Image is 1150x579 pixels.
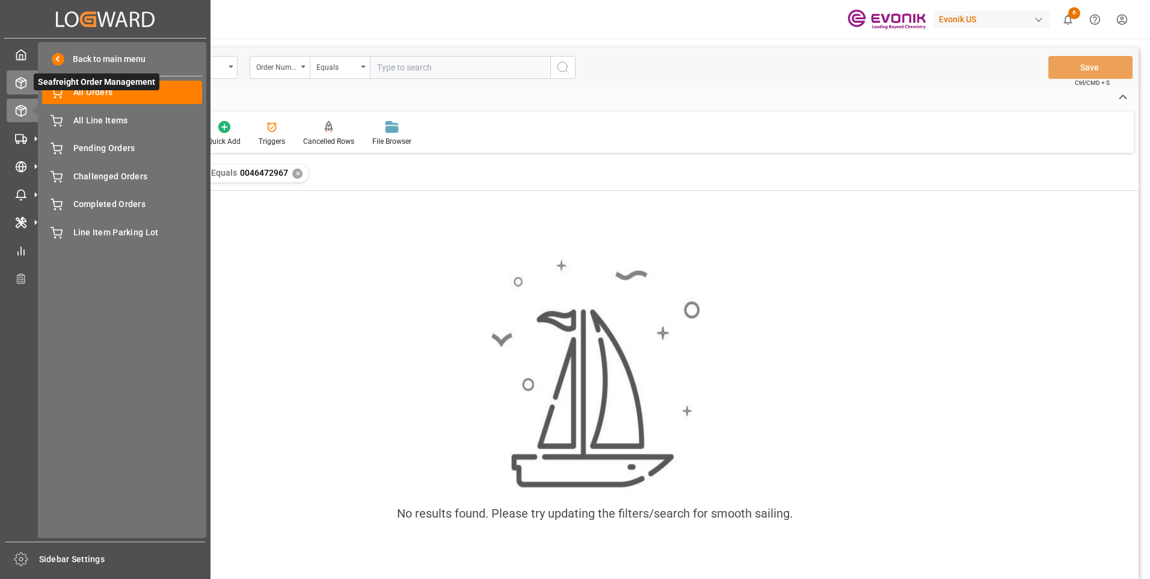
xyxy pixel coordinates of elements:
[1068,7,1080,19] span: 6
[847,9,926,30] img: Evonik-brand-mark-Deep-Purple-RGB.jpeg_1700498283.jpeg
[370,56,550,79] input: Type to search
[73,142,203,155] span: Pending Orders
[372,136,411,147] div: File Browser
[208,136,241,147] div: Quick Add
[42,193,202,216] a: Completed Orders
[42,108,202,132] a: All Line Items
[250,56,310,79] button: open menu
[7,267,204,290] a: Transport Planner
[934,8,1054,31] button: Evonik US
[292,169,303,179] div: ✕
[39,553,206,566] span: Sidebar Settings
[42,164,202,188] a: Challenged Orders
[7,238,204,262] a: My Reports
[1054,6,1081,33] button: show 6 new notifications
[211,168,237,178] span: Equals
[1075,78,1110,87] span: Ctrl/CMD + S
[73,114,203,127] span: All Line Items
[73,86,203,99] span: All Orders
[934,11,1050,28] div: Evonik US
[73,226,203,239] span: Line Item Parking Lot
[303,136,354,147] div: Cancelled Rows
[34,73,159,90] span: Seafreight Order Management
[490,258,700,490] img: smooth_sailing.jpeg
[73,170,203,183] span: Challenged Orders
[256,59,297,73] div: Order Number
[42,220,202,244] a: Line Item Parking Lot
[7,43,204,66] a: My Cockpit
[240,168,288,178] span: 0046472967
[73,198,203,211] span: Completed Orders
[1048,56,1133,79] button: Save
[259,136,285,147] div: Triggers
[42,81,202,104] a: All Orders
[310,56,370,79] button: open menu
[316,59,357,73] div: Equals
[550,56,576,79] button: search button
[64,53,146,66] span: Back to main menu
[1081,6,1108,33] button: Help Center
[42,137,202,160] a: Pending Orders
[397,504,793,522] div: No results found. Please try updating the filters/search for smooth sailing.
